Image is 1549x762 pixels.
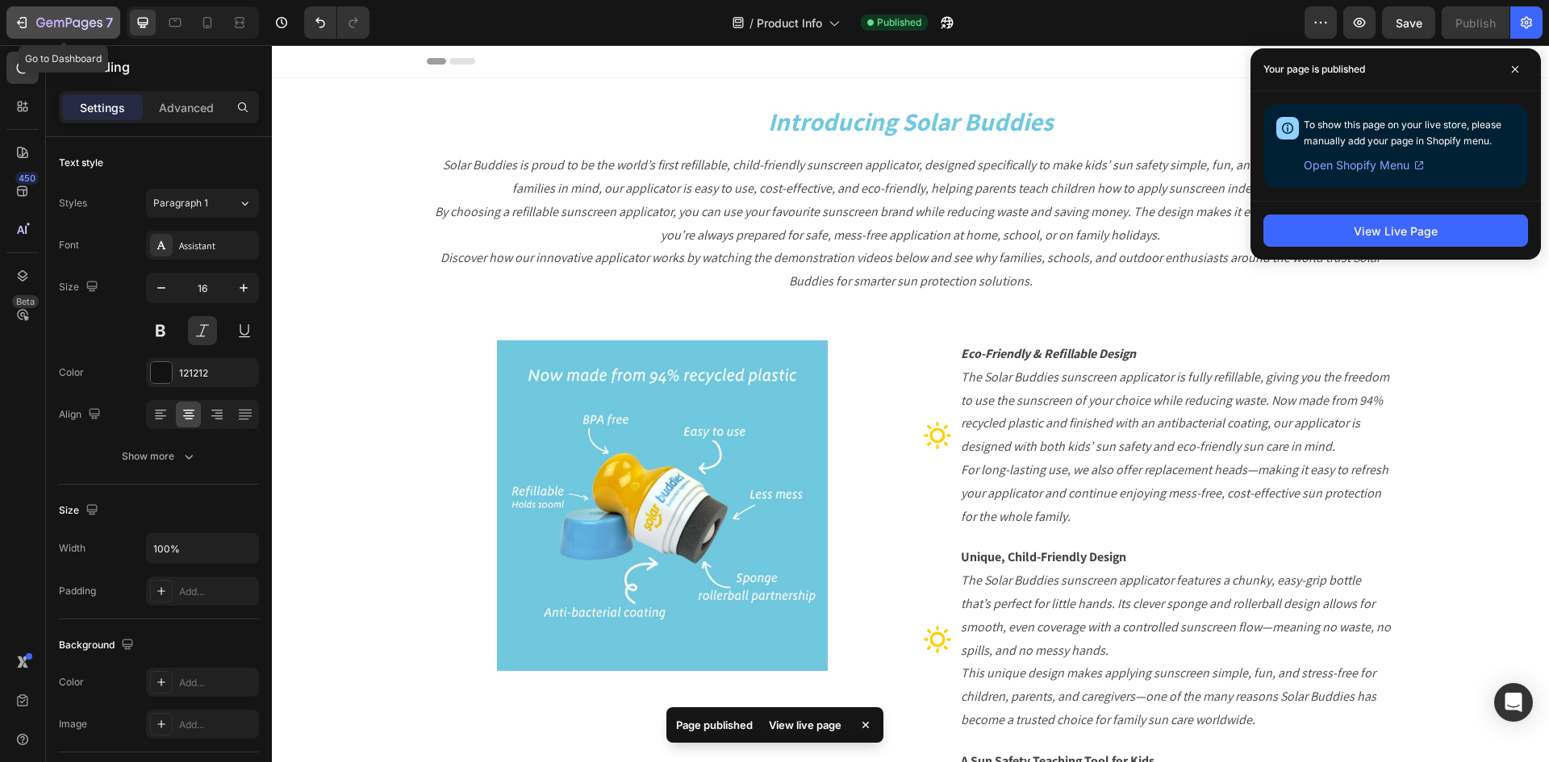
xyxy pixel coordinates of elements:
div: Padding [59,584,96,598]
div: View Live Page [1354,223,1438,239]
strong: Introducing Solar Buddies [496,60,782,93]
input: Auto [147,534,258,563]
button: Show more [59,442,259,471]
span: / [749,15,754,31]
button: Publish [1442,6,1509,39]
div: Undo/Redo [304,6,370,39]
i: By choosing a refillable sunscreen applicator, you can use your favourite sunscreen brand while r... [163,158,1115,198]
span: To show this page on your live store, please manually add your page in Shopify menu. [1304,119,1501,147]
p: Heading [78,57,253,77]
div: Assistant [179,239,255,253]
div: Image [59,717,87,731]
div: Font [59,238,79,252]
div: Add... [179,585,255,599]
p: Page published [676,717,753,733]
button: Save [1382,6,1435,39]
i: This unique design makes applying sunscreen simple, fun, and stress-free for children, parents, a... [689,619,1104,683]
div: Color [59,365,84,380]
i: Discover how our innovative applicator works by watching the demonstration videos below and see w... [169,204,1109,244]
button: Paragraph 1 [146,189,259,218]
div: Background [59,635,137,656]
div: Show more [122,448,197,464]
div: Size [59,277,102,298]
div: Size [59,500,102,522]
div: 450 [15,172,39,185]
span: Published [877,15,921,30]
span: Paragraph 1 [153,196,208,210]
div: 121212 [179,366,255,381]
i: Solar Buddies is proud to be the world’s first refillable, child-friendly sunscreen applicator, d... [171,111,1107,152]
strong: A Sun Safety Teaching Tool for Kids [689,707,883,724]
strong: Eco-Friendly & Refillable Design [689,300,864,317]
span: Open Shopify Menu [1304,156,1409,175]
div: Beta [12,295,39,308]
button: View Live Page [1263,214,1528,247]
span: Save [1396,16,1422,30]
div: Add... [179,676,255,690]
i: For long-lasting use, we also offer replacement heads—making it easy to refresh your applicator a... [689,416,1117,480]
span: Product Info [757,15,822,31]
div: Align [59,404,104,426]
i: The Solar Buddies sunscreen applicator is fully refillable, giving you the freedom to use the sun... [689,323,1117,410]
div: Text style [59,156,103,170]
iframe: Design area [272,45,1549,762]
button: 7 [6,6,120,39]
div: View live page [759,714,851,736]
img: Alt Image [225,295,556,626]
strong: Unique, Child-Friendly Design [689,503,854,520]
div: Width [59,541,86,556]
div: Add... [179,718,255,732]
div: Open Intercom Messenger [1494,683,1533,722]
p: Your page is published [1263,61,1365,77]
div: Color [59,675,84,689]
p: 7 [106,13,113,32]
p: Advanced [159,99,214,116]
div: Styles [59,196,87,210]
p: Settings [80,99,125,116]
i: The Solar Buddies sunscreen applicator features a chunky, easy-grip bottle that’s perfect for lit... [689,527,1119,613]
div: Publish [1455,15,1496,31]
